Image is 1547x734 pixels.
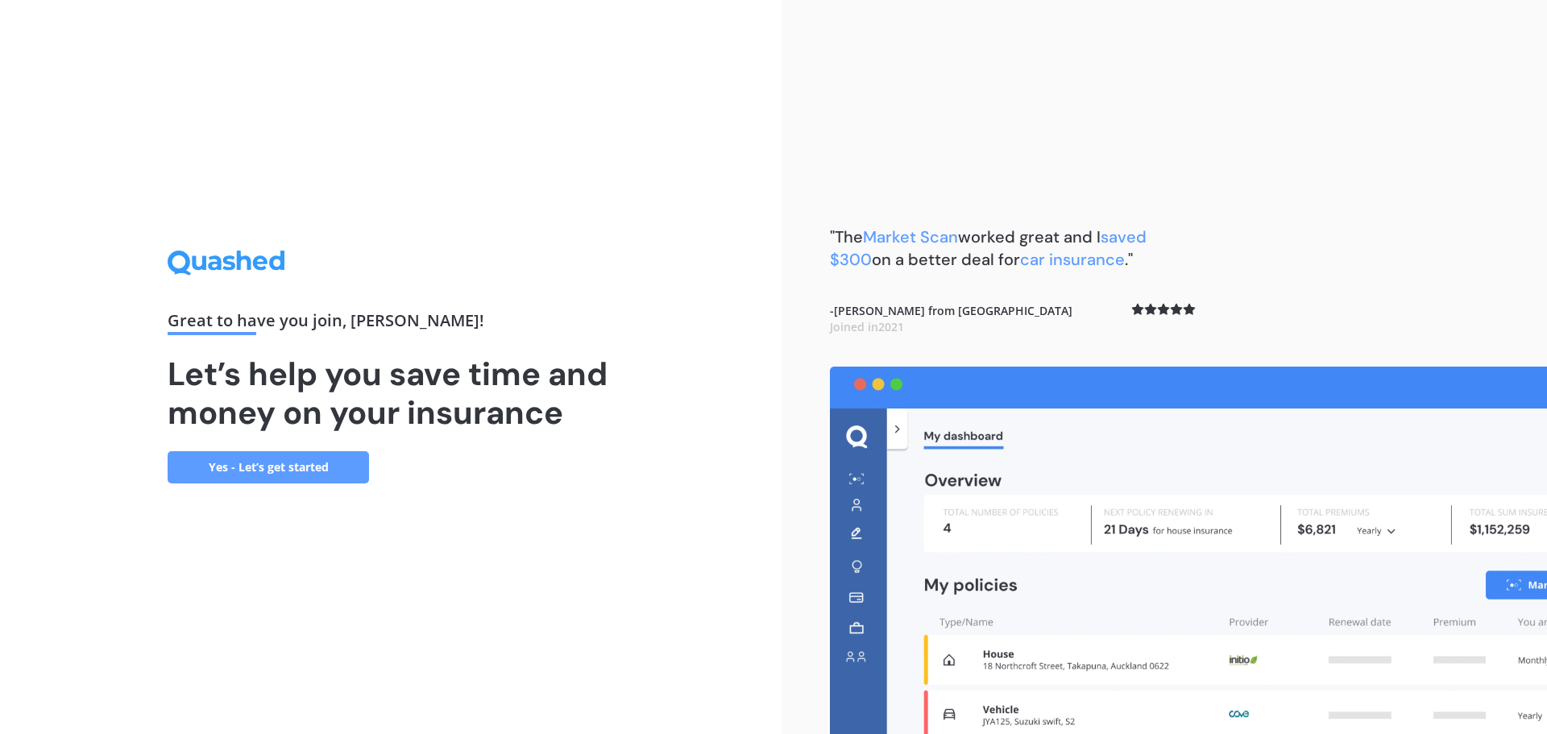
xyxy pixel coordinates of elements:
[168,313,614,335] div: Great to have you join , [PERSON_NAME] !
[830,226,1147,270] b: "The worked great and I on a better deal for ."
[168,451,369,483] a: Yes - Let’s get started
[1020,249,1125,270] span: car insurance
[830,319,904,334] span: Joined in 2021
[830,226,1147,270] span: saved $300
[830,367,1547,734] img: dashboard.webp
[830,303,1072,334] b: - [PERSON_NAME] from [GEOGRAPHIC_DATA]
[863,226,958,247] span: Market Scan
[168,355,614,432] h1: Let’s help you save time and money on your insurance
